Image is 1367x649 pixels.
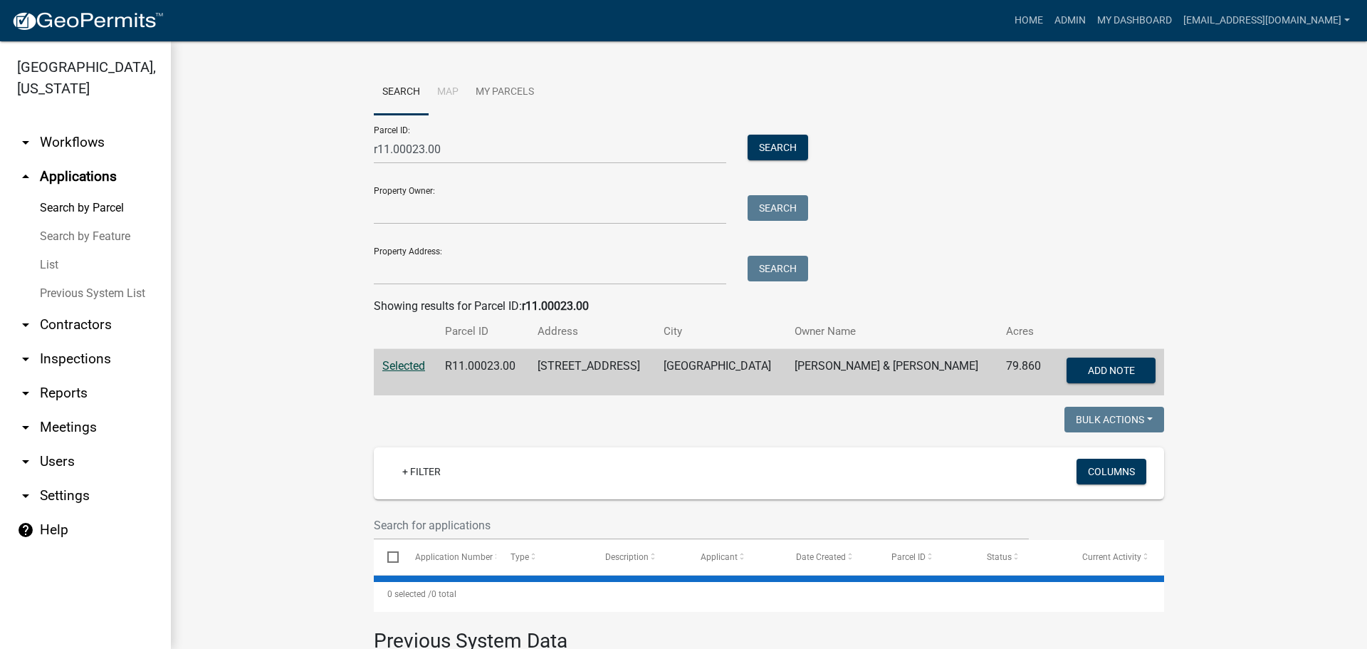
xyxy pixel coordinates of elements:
[374,540,401,574] datatable-header-cell: Select
[17,487,34,504] i: arrow_drop_down
[782,540,878,574] datatable-header-cell: Date Created
[655,315,786,348] th: City
[401,540,496,574] datatable-header-cell: Application Number
[467,70,543,115] a: My Parcels
[997,315,1052,348] th: Acres
[786,315,997,348] th: Owner Name
[529,315,655,348] th: Address
[387,589,431,599] span: 0 selected /
[1087,365,1134,376] span: Add Note
[374,298,1164,315] div: Showing results for Parcel ID:
[973,540,1069,574] datatable-header-cell: Status
[17,134,34,151] i: arrow_drop_down
[374,70,429,115] a: Search
[1178,7,1356,34] a: [EMAIL_ADDRESS][DOMAIN_NAME]
[415,552,493,562] span: Application Number
[510,552,529,562] span: Type
[1077,459,1146,484] button: Columns
[522,299,589,313] strong: r11.00023.00
[1067,358,1156,383] button: Add Note
[987,552,1012,562] span: Status
[17,419,34,436] i: arrow_drop_down
[796,552,846,562] span: Date Created
[436,315,529,348] th: Parcel ID
[1069,540,1164,574] datatable-header-cell: Current Activity
[997,349,1052,396] td: 79.860
[17,316,34,333] i: arrow_drop_down
[436,349,529,396] td: R11.00023.00
[529,349,655,396] td: [STREET_ADDRESS]
[374,511,1029,540] input: Search for applications
[701,552,738,562] span: Applicant
[17,453,34,470] i: arrow_drop_down
[17,168,34,185] i: arrow_drop_up
[496,540,592,574] datatable-header-cell: Type
[17,521,34,539] i: help
[748,135,808,160] button: Search
[592,540,687,574] datatable-header-cell: Description
[687,540,782,574] datatable-header-cell: Applicant
[1091,7,1178,34] a: My Dashboard
[655,349,786,396] td: [GEOGRAPHIC_DATA]
[17,385,34,402] i: arrow_drop_down
[1064,407,1164,432] button: Bulk Actions
[748,195,808,221] button: Search
[1009,7,1049,34] a: Home
[374,576,1164,612] div: 0 total
[605,552,649,562] span: Description
[748,256,808,281] button: Search
[1082,552,1141,562] span: Current Activity
[391,459,452,484] a: + Filter
[878,540,973,574] datatable-header-cell: Parcel ID
[382,359,425,373] a: Selected
[1049,7,1091,34] a: Admin
[891,552,926,562] span: Parcel ID
[786,349,997,396] td: [PERSON_NAME] & [PERSON_NAME]
[17,351,34,368] i: arrow_drop_down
